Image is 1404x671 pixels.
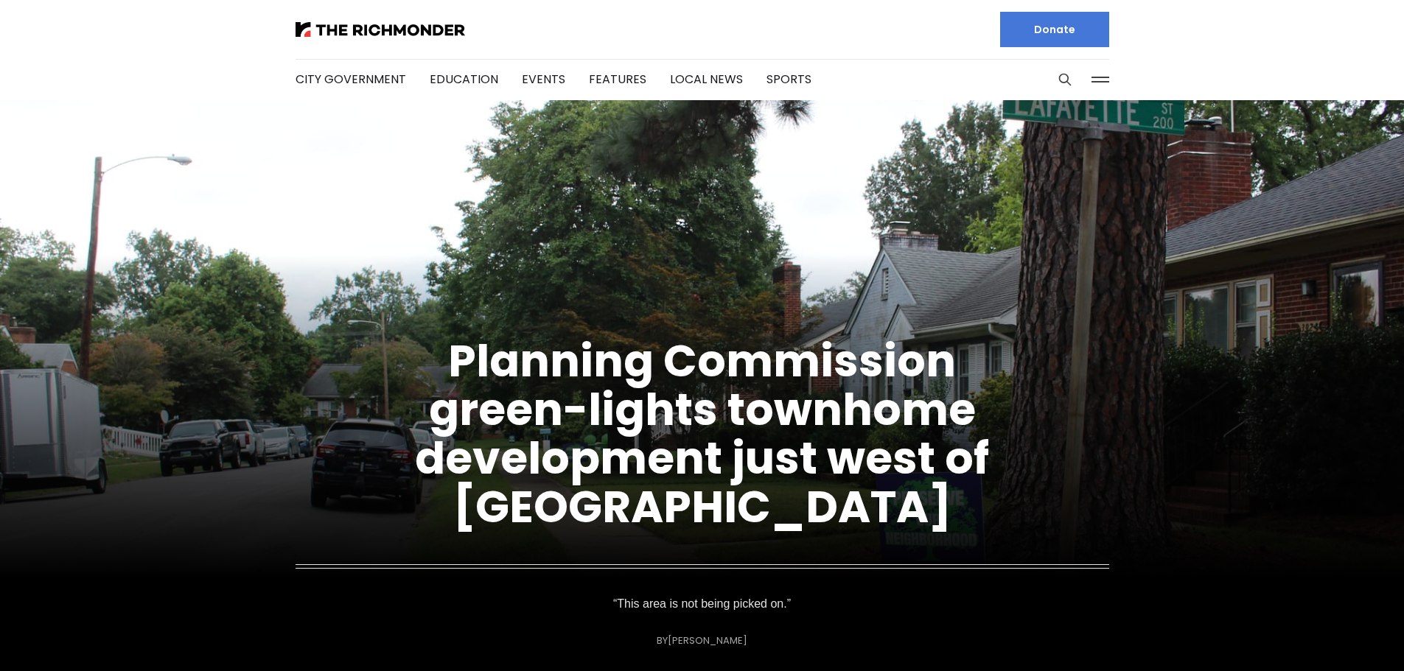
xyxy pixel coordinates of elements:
button: Search this site [1054,68,1076,91]
a: Events [522,71,565,88]
a: Education [430,71,498,88]
p: “This area is not being picked on.” [612,594,792,614]
a: Features [589,71,646,88]
img: The Richmonder [296,22,465,37]
a: City Government [296,71,406,88]
div: By [657,635,747,646]
a: Planning Commission green-lights townhome development just west of [GEOGRAPHIC_DATA] [415,330,989,538]
a: [PERSON_NAME] [668,633,747,647]
a: Sports [766,71,811,88]
a: Donate [1000,12,1109,47]
a: Local News [670,71,743,88]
